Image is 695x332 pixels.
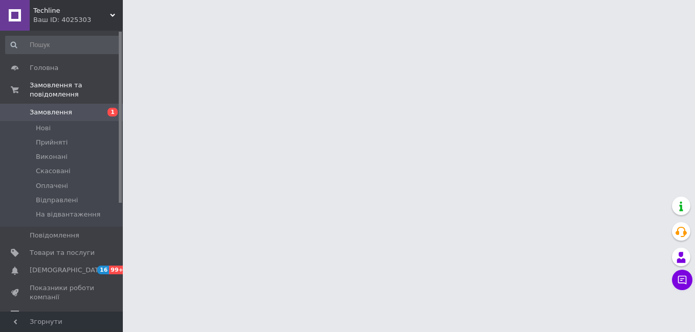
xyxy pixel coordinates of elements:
[36,138,68,147] span: Прийняті
[30,266,105,275] span: [DEMOGRAPHIC_DATA]
[109,266,126,274] span: 99+
[30,248,95,257] span: Товари та послуги
[36,124,51,133] span: Нові
[30,108,72,117] span: Замовлення
[5,36,121,54] input: Пошук
[107,108,118,116] span: 1
[36,210,100,219] span: На відвантаження
[97,266,109,274] span: 16
[30,63,58,73] span: Головна
[33,6,110,15] span: Techline
[30,81,123,99] span: Замовлення та повідомлення
[36,152,68,161] span: Виконані
[36,167,71,176] span: Скасовані
[30,310,56,319] span: Відгуки
[672,270,692,290] button: Чат з покупцем
[36,181,68,191] span: Оплачені
[36,196,78,205] span: Відправлені
[30,231,79,240] span: Повідомлення
[33,15,123,25] div: Ваш ID: 4025303
[30,283,95,302] span: Показники роботи компанії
